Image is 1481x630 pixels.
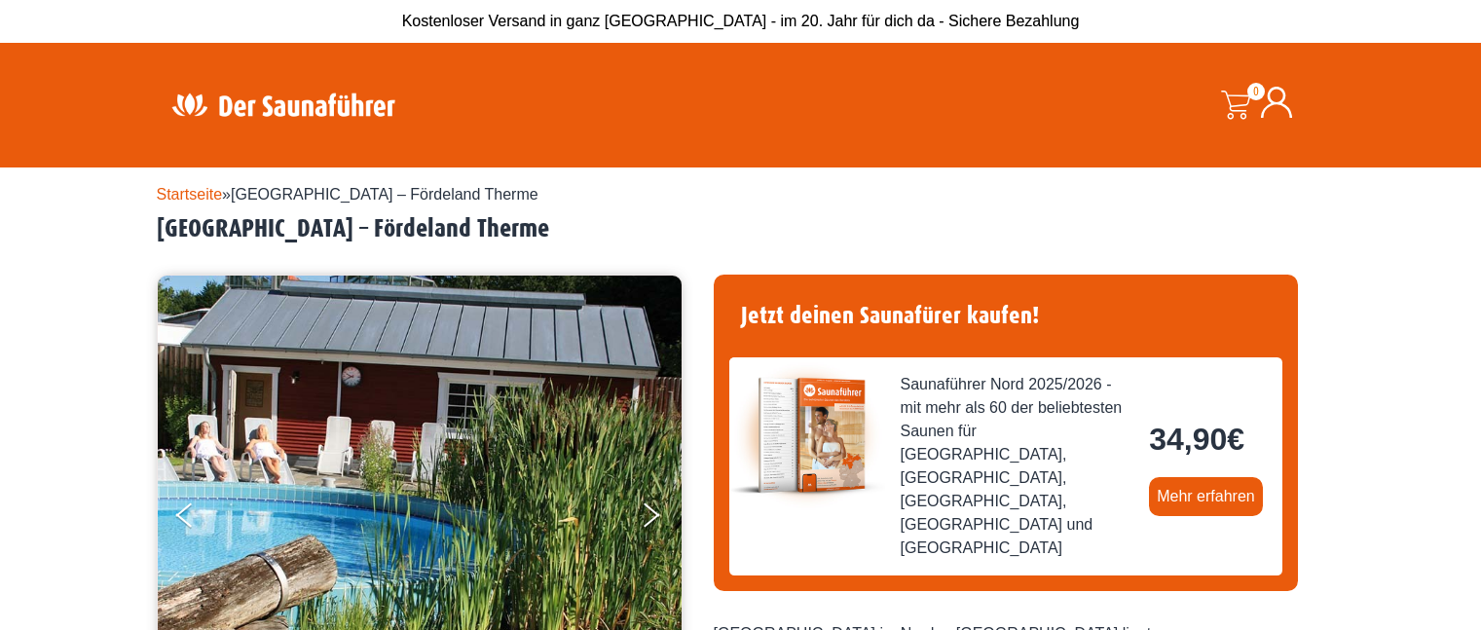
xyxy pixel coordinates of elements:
[157,186,538,203] span: »
[1149,477,1263,516] a: Mehr erfahren
[176,495,225,543] button: Previous
[1227,422,1244,457] span: €
[901,373,1134,560] span: Saunaführer Nord 2025/2026 - mit mehr als 60 der beliebtesten Saunen für [GEOGRAPHIC_DATA], [GEOG...
[157,186,223,203] a: Startseite
[157,214,1325,244] h2: [GEOGRAPHIC_DATA] – Fördeland Therme
[729,357,885,513] img: der-saunafuehrer-2025-nord.jpg
[231,186,538,203] span: [GEOGRAPHIC_DATA] – Fördeland Therme
[729,290,1282,342] h4: Jetzt deinen Saunafürer kaufen!
[1149,422,1244,457] bdi: 34,90
[640,495,688,543] button: Next
[1247,83,1265,100] span: 0
[402,13,1080,29] span: Kostenloser Versand in ganz [GEOGRAPHIC_DATA] - im 20. Jahr für dich da - Sichere Bezahlung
